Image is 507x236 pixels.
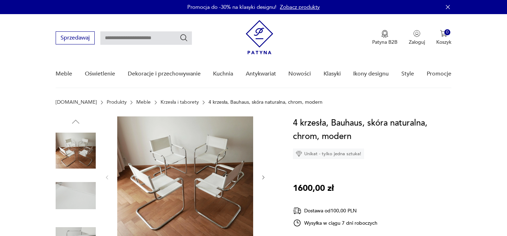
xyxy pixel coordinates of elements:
[293,206,377,215] div: Dostawa od 100,00 PLN
[128,60,201,87] a: Dekoracje i przechowywanie
[56,176,96,216] img: Zdjęcie produktu 4 krzesła, Bauhaus, skóra naturalna, chrom, modern
[409,30,425,46] button: Zaloguj
[288,60,311,87] a: Nowości
[213,60,233,87] a: Kuchnia
[56,31,95,44] button: Sprzedawaj
[56,131,96,171] img: Zdjęcie produktu 4 krzesła, Bauhaus, skóra naturalna, chrom, modern
[427,60,451,87] a: Promocje
[56,60,72,87] a: Meble
[409,39,425,46] p: Zaloguj
[381,30,388,38] img: Ikona medalu
[444,29,450,35] div: 0
[372,30,398,46] a: Ikona medaluPatyna B2B
[436,39,451,46] p: Koszyk
[413,30,420,37] img: Ikonka użytkownika
[293,116,451,143] h1: 4 krzesła, Bauhaus, skóra naturalna, chrom, modern
[353,60,389,87] a: Ikony designu
[161,99,199,105] a: Krzesła i taborety
[372,30,398,46] button: Patyna B2B
[85,60,115,87] a: Oświetlenie
[293,206,301,215] img: Ikona dostawy
[293,149,364,159] div: Unikat - tylko jedna sztuka!
[372,39,398,46] p: Patyna B2B
[440,30,447,37] img: Ikona koszyka
[293,182,334,195] p: 1600,00 zł
[107,99,127,105] a: Produkty
[401,60,414,87] a: Style
[280,4,320,11] a: Zobacz produkty
[136,99,151,105] a: Meble
[324,60,341,87] a: Klasyki
[56,99,97,105] a: [DOMAIN_NAME]
[293,219,377,227] div: Wysyłka w ciągu 7 dni roboczych
[180,34,188,42] button: Szukaj
[436,30,451,46] button: 0Koszyk
[208,99,323,105] p: 4 krzesła, Bauhaus, skóra naturalna, chrom, modern
[246,20,273,54] img: Patyna - sklep z meblami i dekoracjami vintage
[296,151,302,157] img: Ikona diamentu
[187,4,276,11] p: Promocja do -30% na klasyki designu!
[56,36,95,41] a: Sprzedawaj
[246,60,276,87] a: Antykwariat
